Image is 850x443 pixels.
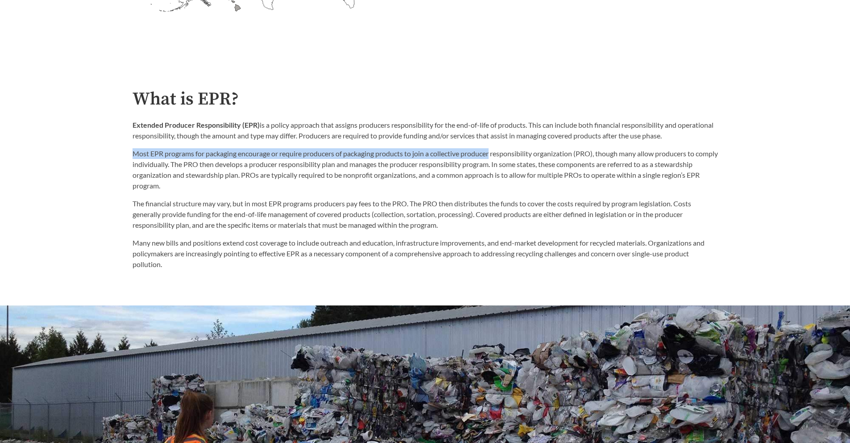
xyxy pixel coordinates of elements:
p: is a policy approach that assigns producers responsibility for the end-of-life of products. This ... [133,120,718,141]
strong: Extended Producer Responsibility (EPR) [133,121,260,129]
h2: What is EPR? [133,89,718,109]
p: Most EPR programs for packaging encourage or require producers of packaging products to join a co... [133,148,718,191]
p: Many new bills and positions extend cost coverage to include outreach and education, infrastructu... [133,238,718,270]
p: The financial structure may vary, but in most EPR programs producers pay fees to the PRO. The PRO... [133,198,718,230]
